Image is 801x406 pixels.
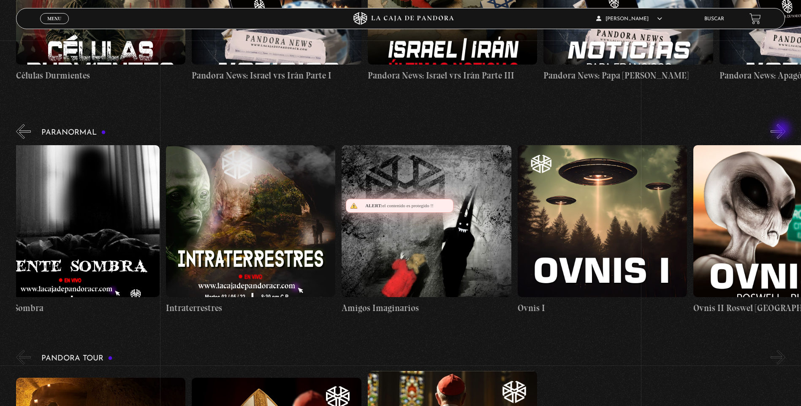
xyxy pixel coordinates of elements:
button: Previous [16,124,31,139]
a: Buscar [704,16,724,22]
h3: Pandora Tour [41,355,113,363]
h4: Células Durmientes [16,69,185,82]
h4: Pandora News: Israel vrs Irán Parte III [368,69,537,82]
span: [PERSON_NAME] [596,16,662,22]
h4: Pandora News: Papa [PERSON_NAME] [543,69,713,82]
h4: Pandora News: Israel vrs Irán Parte I [192,69,361,82]
h4: Intraterrestres [166,301,335,315]
h4: Amigos Imaginarios [342,301,511,315]
a: Ovnis I [518,145,687,315]
button: Next [771,350,785,365]
a: View your shopping cart [749,13,761,24]
button: Next [771,124,785,139]
h4: Ovnis I [518,301,687,315]
span: Cerrar [45,23,65,29]
div: el contenido es protegido !! [346,199,453,213]
a: Intraterrestres [166,145,335,315]
a: Amigos Imaginarios [342,145,511,315]
span: Alert: [365,203,382,208]
h3: Paranormal [41,129,106,137]
button: Previous [16,350,31,365]
span: Menu [47,16,61,21]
